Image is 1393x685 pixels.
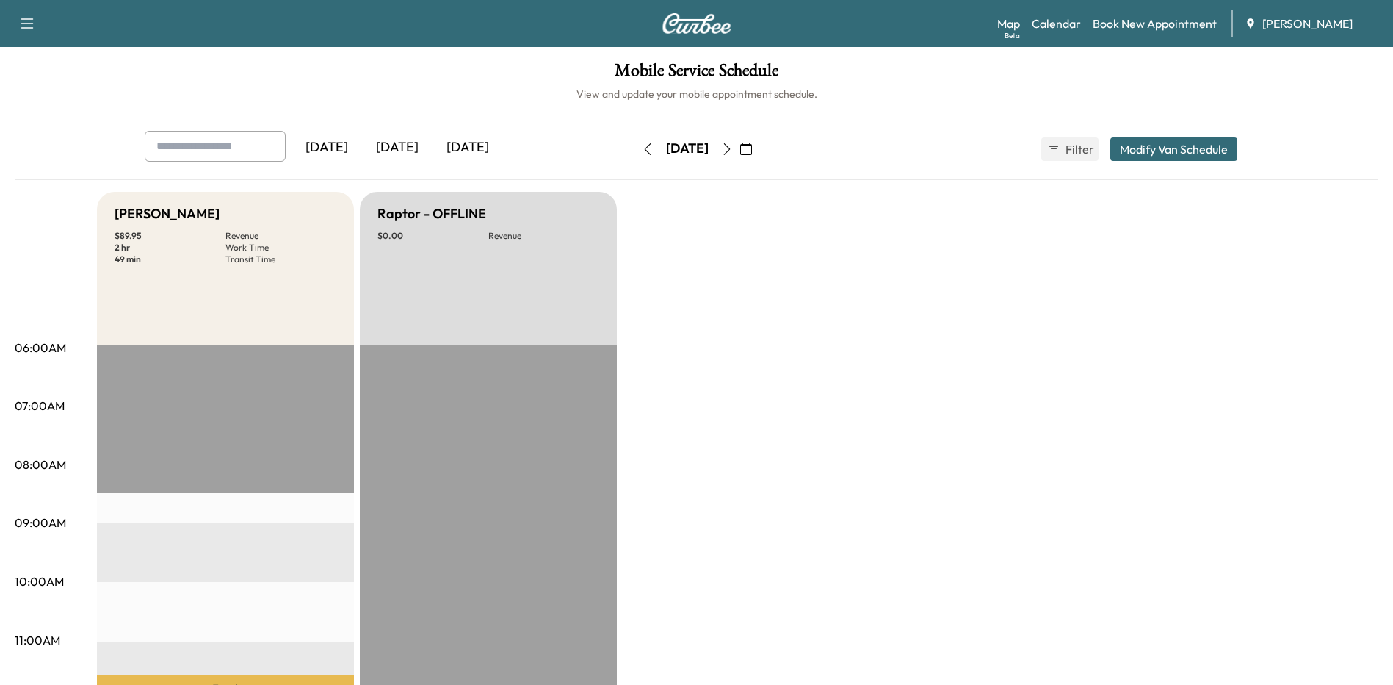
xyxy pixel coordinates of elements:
p: 10:00AM [15,573,64,590]
div: Beta [1005,30,1020,41]
a: MapBeta [997,15,1020,32]
p: 08:00AM [15,456,66,473]
p: Revenue [488,230,599,242]
h5: [PERSON_NAME] [115,204,220,224]
p: Work Time [225,242,336,254]
p: $ 89.95 [115,230,225,242]
div: [DATE] [433,131,503,165]
h1: Mobile Service Schedule [15,62,1378,87]
p: Revenue [225,230,336,242]
div: [DATE] [362,131,433,165]
p: Transit Time [225,254,336,265]
p: 06:00AM [15,339,66,356]
p: 11:00AM [15,631,60,649]
a: Book New Appointment [1093,15,1217,32]
img: Curbee Logo [662,13,732,34]
button: Filter [1041,137,1099,161]
p: 07:00AM [15,397,65,415]
p: 2 hr [115,242,225,254]
span: [PERSON_NAME] [1262,15,1353,32]
h5: Raptor - OFFLINE [377,204,486,224]
span: Filter [1065,140,1092,158]
a: Calendar [1032,15,1081,32]
button: Modify Van Schedule [1110,137,1237,161]
p: 09:00AM [15,514,66,531]
div: [DATE] [666,140,709,158]
h6: View and update your mobile appointment schedule. [15,87,1378,101]
div: [DATE] [292,131,362,165]
p: $ 0.00 [377,230,488,242]
p: 49 min [115,254,225,265]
